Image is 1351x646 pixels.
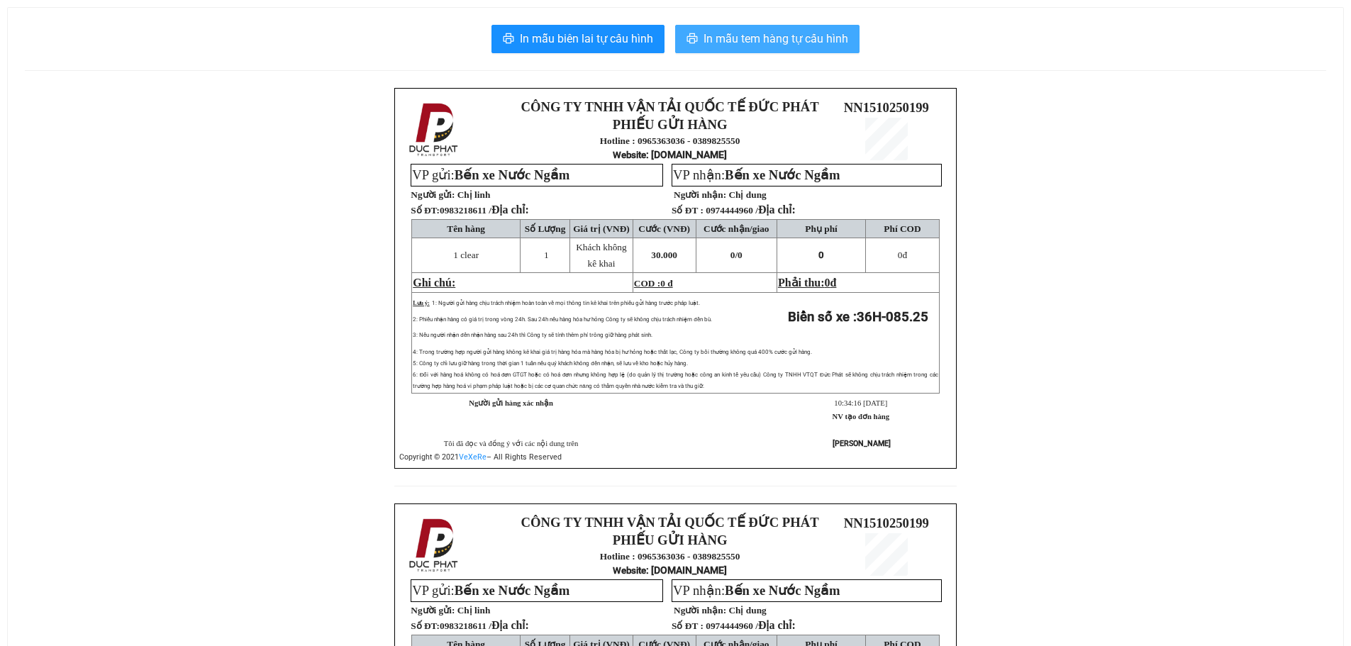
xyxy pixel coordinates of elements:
[576,242,626,269] span: Khách không kê khai
[491,619,529,631] span: Địa chỉ:
[673,167,840,182] span: VP nhận:
[613,149,727,160] strong: : [DOMAIN_NAME]
[413,372,938,389] span: 6: Đối với hàng hoá không có hoá đơn GTGT hoặc có hoá đơn nhưng không hợp lệ (do quản lý thị trườ...
[805,223,837,234] span: Phụ phí
[413,300,429,306] span: Lưu ý:
[844,100,929,115] span: NN1510250199
[440,620,529,631] span: 0983218611 /
[491,25,665,53] button: printerIn mẫu biên lai tự cấu hình
[884,223,921,234] span: Phí COD
[830,277,837,289] span: đ
[686,33,698,46] span: printer
[525,223,566,234] span: Số Lượng
[674,605,726,616] strong: Người nhận:
[857,309,928,325] span: 36H-085.25
[730,250,743,260] span: 0/
[634,278,673,289] span: COD :
[675,25,860,53] button: printerIn mẫu tem hàng tự cấu hình
[459,452,487,462] a: VeXeRe
[674,189,726,200] strong: Người nhận:
[818,250,824,260] span: 0
[413,332,652,338] span: 3: Nếu người nhận đến nhận hàng sau 24h thì Công ty sẽ tính thêm phí trông giữ hàng phát sinh.
[412,583,569,598] span: VP gửi:
[898,250,903,260] span: 0
[613,117,728,132] strong: PHIẾU GỬI HÀNG
[725,167,840,182] span: Bến xe Nước Ngầm
[413,277,455,289] span: Ghi chú:
[520,30,653,48] span: In mẫu biên lai tự cấu hình
[469,399,553,407] strong: Người gửi hàng xác nhận
[833,439,891,448] strong: [PERSON_NAME]
[521,515,819,530] strong: CÔNG TY TNHH VẬN TẢI QUỐC TẾ ĐỨC PHÁT
[833,413,889,421] strong: NV tạo đơn hàng
[503,33,514,46] span: printer
[447,223,485,234] span: Tên hàng
[834,399,887,407] span: 10:34:16 [DATE]
[413,316,711,323] span: 2: Phiếu nhận hàng có giá trị trong vòng 24h. Sau 24h nếu hàng hóa hư hỏng Công ty sẽ không chịu ...
[844,516,929,530] span: NN1510250199
[405,100,465,160] img: logo
[491,204,529,216] span: Địa chỉ:
[758,619,796,631] span: Địa chỉ:
[432,300,700,306] span: 1: Người gửi hàng chịu trách nhiệm hoàn toàn về mọi thông tin kê khai trên phiếu gửi hàng trước p...
[444,440,579,447] span: Tôi đã đọc và đồng ý với các nội dung trên
[758,204,796,216] span: Địa chỉ:
[788,309,928,325] strong: Biển số xe :
[399,452,562,462] span: Copyright © 2021 – All Rights Reserved
[600,551,740,562] strong: Hotline : 0965363036 - 0389825550
[613,150,646,160] span: Website
[706,620,796,631] span: 0974444960 /
[411,620,529,631] strong: Số ĐT:
[411,205,529,216] strong: Số ĐT:
[413,360,687,367] span: 5: Công ty chỉ lưu giữ hàng trong thời gian 1 tuần nếu quý khách không đến nhận, sẽ lưu về kho ho...
[405,516,465,575] img: logo
[613,564,727,576] strong: : [DOMAIN_NAME]
[725,583,840,598] span: Bến xe Nước Ngầm
[706,205,796,216] span: 0974444960 /
[704,223,769,234] span: Cước nhận/giao
[613,565,646,576] span: Website
[825,277,830,289] span: 0
[411,605,455,616] strong: Người gửi:
[728,605,766,616] span: Chị dung
[573,223,630,234] span: Giá trị (VNĐ)
[673,583,840,598] span: VP nhận:
[738,250,743,260] span: 0
[453,250,479,260] span: 1 clear
[457,605,491,616] span: Chị linh
[457,189,491,200] span: Chị linh
[672,620,704,631] strong: Số ĐT :
[455,167,570,182] span: Bến xe Nước Ngầm
[544,250,549,260] span: 1
[412,167,569,182] span: VP gửi:
[613,533,728,547] strong: PHIẾU GỬI HÀNG
[651,250,677,260] span: 30.000
[455,583,570,598] span: Bến xe Nước Ngầm
[521,99,819,114] strong: CÔNG TY TNHH VẬN TẢI QUỐC TẾ ĐỨC PHÁT
[728,189,766,200] span: Chị dung
[413,349,812,355] span: 4: Trong trường hợp người gửi hàng không kê khai giá trị hàng hóa mà hàng hóa bị hư hỏng hoặc thấ...
[704,30,848,48] span: In mẫu tem hàng tự cấu hình
[898,250,907,260] span: đ
[778,277,836,289] span: Phải thu:
[411,189,455,200] strong: Người gửi:
[600,135,740,146] strong: Hotline : 0965363036 - 0389825550
[660,278,672,289] span: 0 đ
[672,205,704,216] strong: Số ĐT :
[638,223,690,234] span: Cước (VNĐ)
[440,205,529,216] span: 0983218611 /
